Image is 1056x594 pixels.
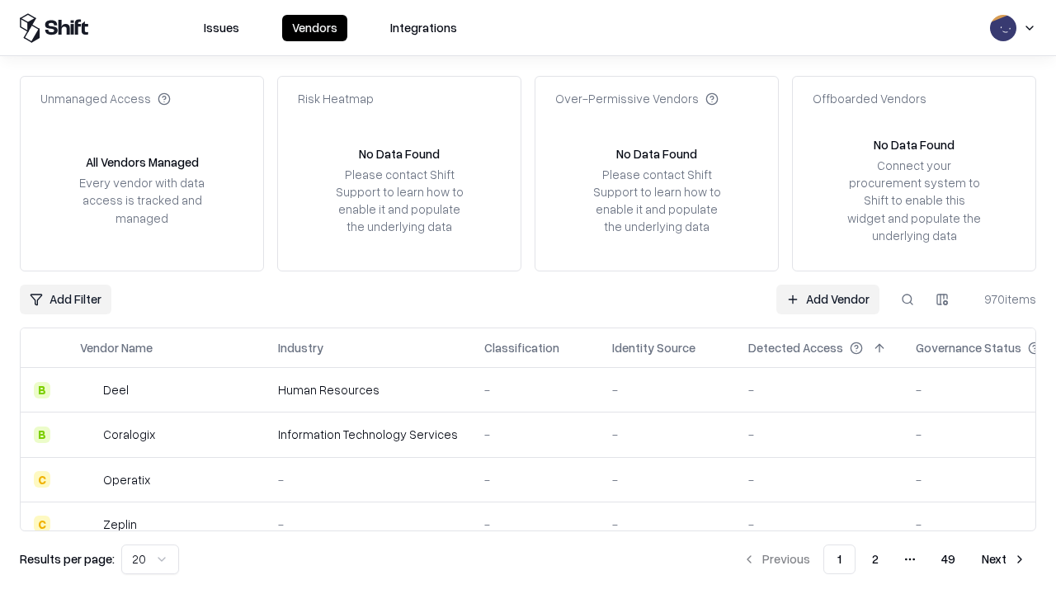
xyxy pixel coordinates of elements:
[80,516,97,532] img: Zeplin
[484,426,586,443] div: -
[484,381,586,398] div: -
[612,339,695,356] div: Identity Source
[555,90,719,107] div: Over-Permissive Vendors
[103,471,150,488] div: Operatix
[20,550,115,568] p: Results per page:
[103,516,137,533] div: Zeplin
[80,427,97,443] img: Coralogix
[103,381,129,398] div: Deel
[588,166,725,236] div: Please contact Shift Support to learn how to enable it and populate the underlying data
[73,174,210,226] div: Every vendor with data access is tracked and managed
[612,516,722,533] div: -
[874,136,955,153] div: No Data Found
[278,471,458,488] div: -
[916,339,1021,356] div: Governance Status
[846,157,983,244] div: Connect your procurement system to Shift to enable this widget and populate the underlying data
[34,382,50,398] div: B
[823,544,856,574] button: 1
[194,15,249,41] button: Issues
[928,544,969,574] button: 49
[20,285,111,314] button: Add Filter
[298,90,374,107] div: Risk Heatmap
[34,516,50,532] div: C
[40,90,171,107] div: Unmanaged Access
[484,339,559,356] div: Classification
[80,382,97,398] img: Deel
[282,15,347,41] button: Vendors
[380,15,467,41] button: Integrations
[859,544,892,574] button: 2
[813,90,926,107] div: Offboarded Vendors
[484,471,586,488] div: -
[972,544,1036,574] button: Next
[80,471,97,488] img: Operatix
[776,285,879,314] a: Add Vendor
[103,426,155,443] div: Coralogix
[748,339,843,356] div: Detected Access
[612,381,722,398] div: -
[733,544,1036,574] nav: pagination
[80,339,153,356] div: Vendor Name
[86,153,199,171] div: All Vendors Managed
[278,516,458,533] div: -
[748,426,889,443] div: -
[612,471,722,488] div: -
[278,339,323,356] div: Industry
[748,471,889,488] div: -
[278,381,458,398] div: Human Resources
[612,426,722,443] div: -
[748,381,889,398] div: -
[970,290,1036,308] div: 970 items
[34,471,50,488] div: C
[484,516,586,533] div: -
[616,145,697,163] div: No Data Found
[34,427,50,443] div: B
[331,166,468,236] div: Please contact Shift Support to learn how to enable it and populate the underlying data
[359,145,440,163] div: No Data Found
[748,516,889,533] div: -
[278,426,458,443] div: Information Technology Services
